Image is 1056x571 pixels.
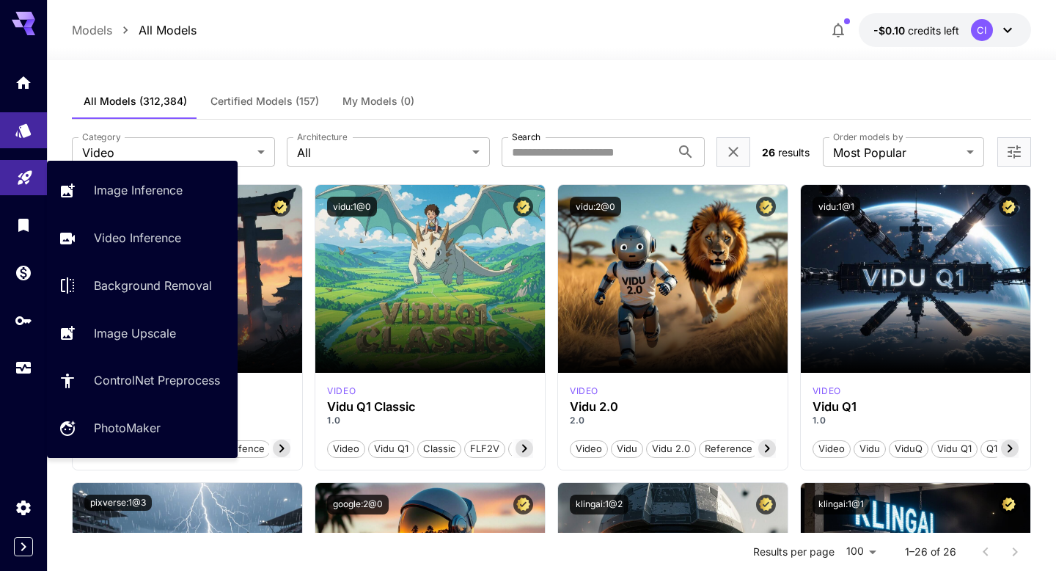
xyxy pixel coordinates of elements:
span: Q1 [981,442,1002,457]
button: Certified Model – Vetted for best performance and includes a commercial license. [513,495,533,514]
nav: breadcrumb [72,21,197,39]
button: Certified Model – Vetted for best performance and includes a commercial license. [999,197,1019,217]
div: Home [15,73,32,92]
p: PhotoMaker [94,419,161,437]
p: video [570,385,598,398]
button: -$0.1041 [859,13,1031,47]
p: video [813,385,841,398]
div: Wallet [15,263,32,282]
span: Vidu [854,442,885,457]
p: All Models [139,21,197,39]
a: PhotoMaker [47,410,238,446]
span: Certified Models (157) [210,95,319,108]
p: 1–26 of 26 [905,545,956,559]
button: Certified Model – Vetted for best performance and includes a commercial license. [756,495,776,514]
button: klingai:1@1 [813,495,870,514]
h3: Vidu 2.0 [570,400,776,414]
span: My Models (0) [342,95,414,108]
span: All Models (312,384) [84,95,187,108]
p: Background Removal [94,277,212,294]
span: 26 [762,146,775,159]
div: Settings [15,498,32,517]
p: Models [72,21,112,39]
span: Reference [700,442,758,457]
div: Usage [15,359,32,377]
div: CI [971,19,993,41]
div: vidu_2_0 [570,385,598,398]
a: Background Removal [47,268,238,304]
p: Results per page [753,545,835,559]
button: Certified Model – Vetted for best performance and includes a commercial license. [271,197,290,217]
button: Certified Model – Vetted for best performance and includes a commercial license. [756,197,776,217]
span: credits left [908,24,959,37]
button: vidu:2@0 [570,197,621,217]
p: 1.0 [327,414,533,427]
span: FLF2V [465,442,505,457]
label: Search [512,131,540,143]
label: Category [82,131,121,143]
div: 100 [840,541,881,562]
button: Certified Model – Vetted for best performance and includes a commercial license. [999,495,1019,514]
span: Video [813,442,850,457]
div: vidu_q1_classic [327,385,356,398]
span: Video [82,144,252,161]
p: Image Inference [94,181,183,199]
button: klingai:1@2 [570,495,628,514]
p: video [327,385,356,398]
span: Rerefence [212,442,270,457]
div: Models [15,117,32,135]
span: All [297,144,466,161]
a: ControlNet Preprocess [47,363,238,399]
span: Video [328,442,364,457]
h3: Vidu Q1 Classic [327,400,533,414]
button: Certified Model – Vetted for best performance and includes a commercial license. [513,197,533,217]
span: ViduQ [890,442,928,457]
span: Vidu [612,442,642,457]
span: Vidu Q1 [932,442,977,457]
a: Image Upscale [47,315,238,351]
p: Image Upscale [94,324,176,342]
p: 1.0 [813,414,1019,427]
span: results [778,146,810,159]
h3: Vidu Q1 [813,400,1019,414]
div: API Keys [15,311,32,330]
label: Architecture [297,131,347,143]
p: ControlNet Preprocess [94,371,220,389]
div: Library [15,216,32,234]
button: Clear filters (1) [725,143,742,161]
span: Classic [418,442,461,457]
a: Image Inference [47,172,238,208]
label: Order models by [833,131,903,143]
button: google:2@0 [327,495,389,514]
span: -$0.10 [873,24,908,37]
span: Vidu Q1 [369,442,414,457]
span: I2V [509,442,534,457]
button: Expand sidebar [14,537,33,556]
button: Open more filters [1005,143,1023,161]
button: pixverse:1@3 [84,495,152,511]
button: vidu:1@0 [327,197,377,217]
span: Video [571,442,607,457]
p: 2.0 [570,414,776,427]
div: -$0.1041 [873,23,959,38]
button: vidu:1@1 [813,197,860,217]
p: Video Inference [94,229,181,247]
a: Video Inference [47,220,238,256]
div: Playground [16,164,34,182]
span: Most Popular [833,144,961,161]
span: Vidu 2.0 [647,442,695,457]
div: vidu_q1 [813,385,841,398]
